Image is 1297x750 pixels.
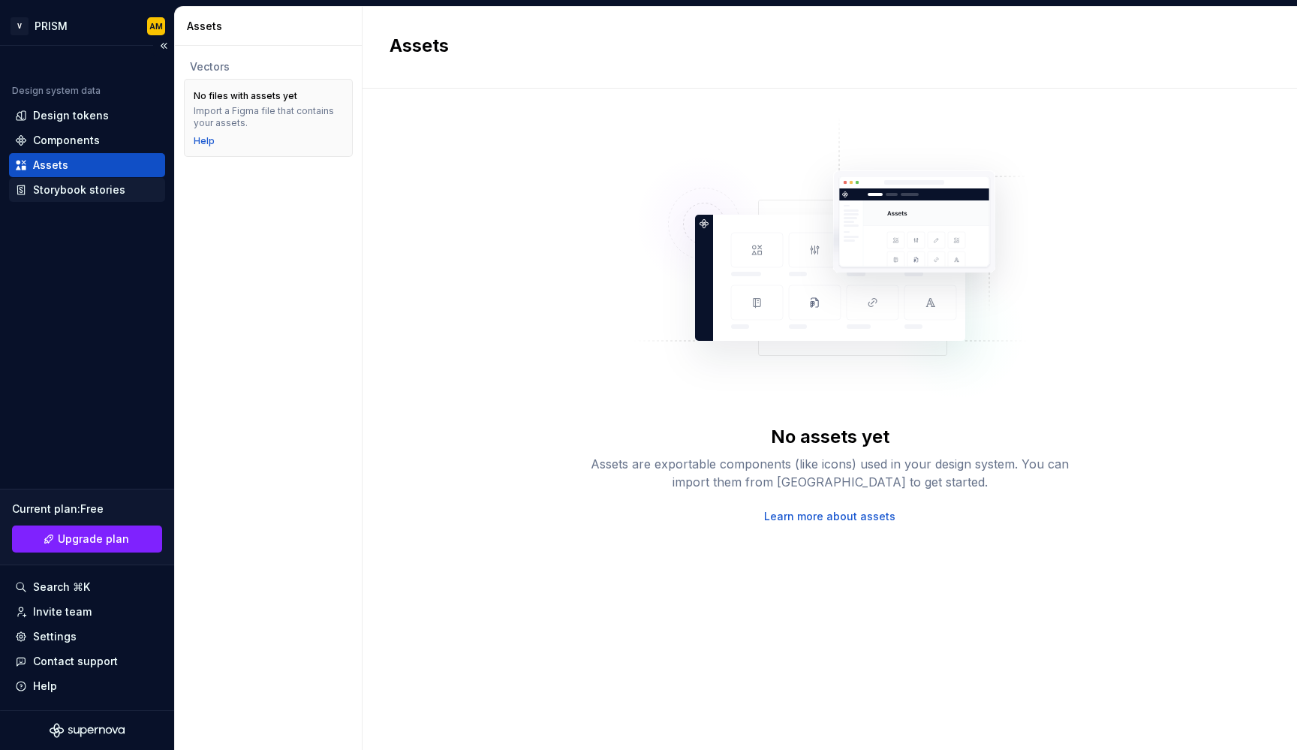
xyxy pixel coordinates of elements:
[9,600,165,624] a: Invite team
[194,90,297,102] div: No files with assets yet
[33,654,118,669] div: Contact support
[11,17,29,35] div: V
[12,502,162,517] div: Current plan : Free
[590,455,1070,491] div: Assets are exportable components (like icons) used in your design system. You can import them fro...
[764,509,895,524] a: Learn more about assets
[771,425,889,449] div: No assets yet
[194,135,215,147] a: Help
[33,158,68,173] div: Assets
[33,580,90,595] div: Search ⌘K
[50,723,125,738] svg: Supernova Logo
[33,629,77,644] div: Settings
[3,10,171,42] button: VPRISMAM
[12,526,162,553] a: Upgrade plan
[9,178,165,202] a: Storybook stories
[33,679,57,694] div: Help
[149,20,163,32] div: AM
[390,34,1252,58] h2: Assets
[9,649,165,673] button: Contact support
[33,182,125,197] div: Storybook stories
[33,108,109,123] div: Design tokens
[33,133,100,148] div: Components
[194,105,343,129] div: Import a Figma file that contains your assets.
[35,19,68,34] div: PRISM
[9,104,165,128] a: Design tokens
[187,19,356,34] div: Assets
[58,532,129,547] span: Upgrade plan
[9,575,165,599] button: Search ⌘K
[12,85,101,97] div: Design system data
[190,59,347,74] div: Vectors
[9,625,165,649] a: Settings
[9,128,165,152] a: Components
[153,35,174,56] button: Collapse sidebar
[9,153,165,177] a: Assets
[9,674,165,698] button: Help
[33,604,92,619] div: Invite team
